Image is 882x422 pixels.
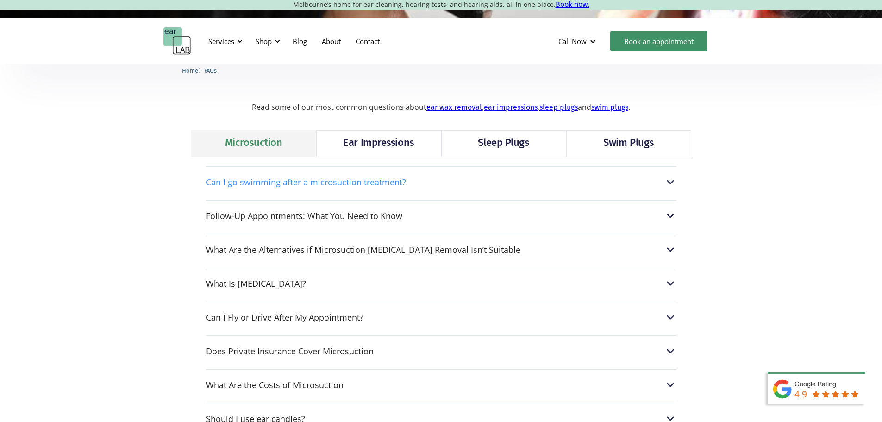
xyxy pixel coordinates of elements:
[343,135,413,150] div: Ear Impressions
[250,27,283,55] div: Shop
[206,245,520,254] div: What Are the Alternatives if Microsuction [MEDICAL_DATA] Removal Isn’t Suitable
[163,27,191,55] a: home
[551,27,606,55] div: Call Now
[206,379,676,391] div: What Are the Costs of Microsuction
[206,311,676,323] div: Can I Fly or Drive After My Appointment?
[314,28,348,55] a: About
[206,244,676,256] div: What Are the Alternatives if Microsuction [MEDICAL_DATA] Removal Isn’t Suitable
[478,135,529,150] div: Sleep Plugs
[603,135,654,150] div: Swim Plugs
[182,66,198,75] a: Home
[539,103,578,112] a: sleep plugs
[610,31,707,51] a: Book an appointment
[182,66,204,76] li: 〉
[206,176,676,188] div: Can I go swimming after a microsuction treatment?
[204,66,217,75] a: FAQs
[206,279,306,288] div: What Is [MEDICAL_DATA]?
[591,103,628,112] a: swim plugs
[225,135,282,150] div: Microsuction
[206,346,374,356] div: Does Private Insurance Cover Microsuction
[426,103,482,112] a: ear wax removal
[285,28,314,55] a: Blog
[208,37,234,46] div: Services
[206,210,676,222] div: Follow-Up Appointments: What You Need to Know
[203,27,245,55] div: Services
[206,211,402,220] div: Follow-Up Appointments: What You Need to Know
[19,103,863,112] p: Read some of our most common questions about , , and .
[182,67,198,74] span: Home
[484,103,538,112] a: ear impressions
[206,177,406,187] div: Can I go swimming after a microsuction treatment?
[256,37,272,46] div: Shop
[206,345,676,357] div: Does Private Insurance Cover Microsuction
[206,313,363,322] div: Can I Fly or Drive After My Appointment?
[348,28,387,55] a: Contact
[206,277,676,290] div: What Is [MEDICAL_DATA]?
[206,380,344,390] div: What Are the Costs of Microsuction
[204,67,217,74] span: FAQs
[558,37,587,46] div: Call Now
